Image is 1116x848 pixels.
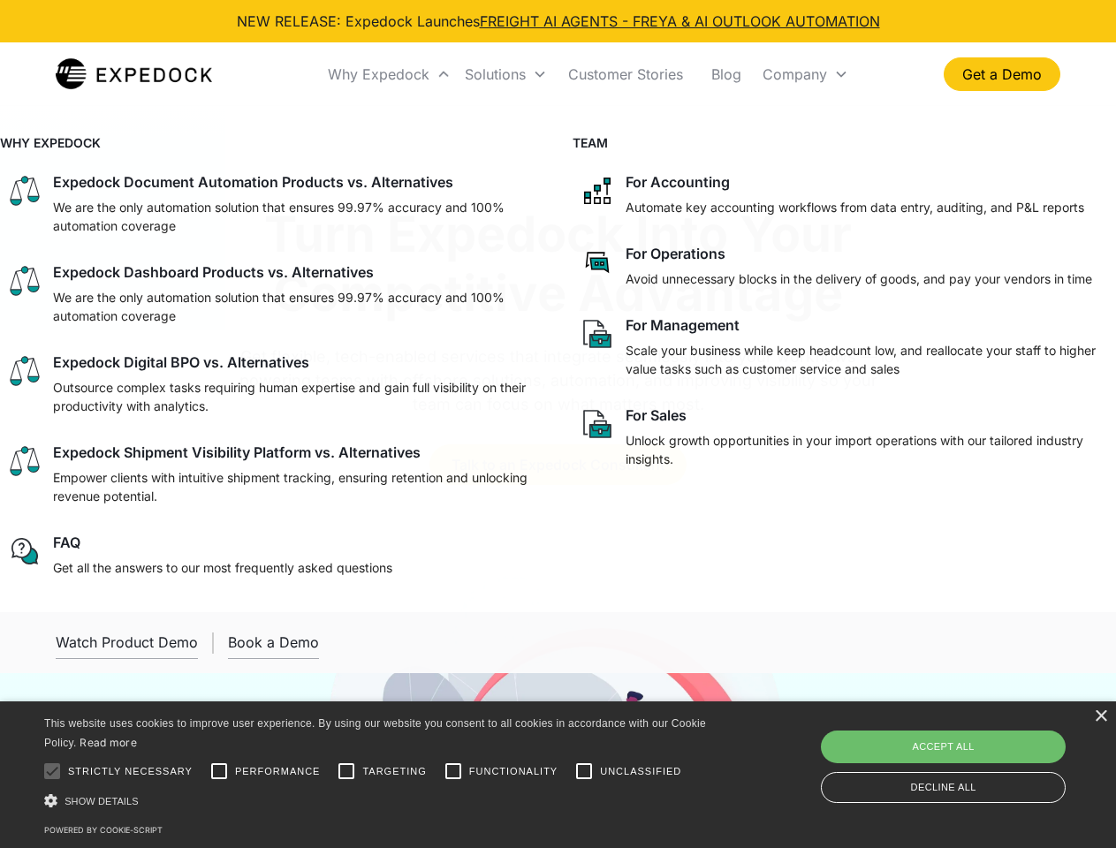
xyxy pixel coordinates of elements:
[626,431,1110,468] p: Unlock growth opportunities in your import operations with our tailored industry insights.
[626,173,730,191] div: For Accounting
[480,12,880,30] a: FREIGHT AI AGENTS - FREYA & AI OUTLOOK AUTOMATION
[53,173,453,191] div: Expedock Document Automation Products vs. Alternatives
[580,406,615,442] img: paper and bag icon
[7,443,42,479] img: scale icon
[80,736,137,749] a: Read more
[56,626,198,659] a: open lightbox
[944,57,1060,91] a: Get a Demo
[626,406,687,424] div: For Sales
[7,173,42,208] img: scale icon
[53,558,392,577] p: Get all the answers to our most frequently asked questions
[53,443,421,461] div: Expedock Shipment Visibility Platform vs. Alternatives
[56,633,198,651] div: Watch Product Demo
[328,65,429,83] div: Why Expedock
[53,378,537,415] p: Outsource complex tasks requiring human expertise and gain full visibility on their productivity ...
[53,288,537,325] p: We are the only automation solution that ensures 99.97% accuracy and 100% automation coverage
[56,57,212,92] a: home
[626,269,1092,288] p: Avoid unnecessary blocks in the delivery of goods, and pay your vendors in time
[228,633,319,651] div: Book a Demo
[53,263,374,281] div: Expedock Dashboard Products vs. Alternatives
[44,791,712,810] div: Show details
[53,353,309,371] div: Expedock Digital BPO vs. Alternatives
[321,44,458,104] div: Why Expedock
[458,44,554,104] div: Solutions
[554,44,697,104] a: Customer Stories
[228,626,319,659] a: Book a Demo
[465,65,526,83] div: Solutions
[53,468,537,505] p: Empower clients with intuitive shipment tracking, ensuring retention and unlocking revenue potent...
[822,657,1116,848] iframe: Chat Widget
[755,44,855,104] div: Company
[7,263,42,299] img: scale icon
[626,198,1084,216] p: Automate key accounting workflows from data entry, auditing, and P&L reports
[626,316,740,334] div: For Management
[235,764,321,779] span: Performance
[44,717,706,750] span: This website uses cookies to improve user experience. By using our website you consent to all coo...
[580,245,615,280] img: rectangular chat bubble icon
[65,796,139,806] span: Show details
[763,65,827,83] div: Company
[68,764,193,779] span: Strictly necessary
[697,44,755,104] a: Blog
[53,534,80,551] div: FAQ
[7,353,42,389] img: scale icon
[580,173,615,208] img: network like icon
[600,764,681,779] span: Unclassified
[237,11,880,32] div: NEW RELEASE: Expedock Launches
[469,764,558,779] span: Functionality
[580,316,615,352] img: paper and bag icon
[56,57,212,92] img: Expedock Logo
[7,534,42,569] img: regular chat bubble icon
[626,341,1110,378] p: Scale your business while keep headcount low, and reallocate your staff to higher value tasks suc...
[53,198,537,235] p: We are the only automation solution that ensures 99.97% accuracy and 100% automation coverage
[626,245,725,262] div: For Operations
[44,825,163,835] a: Powered by cookie-script
[362,764,426,779] span: Targeting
